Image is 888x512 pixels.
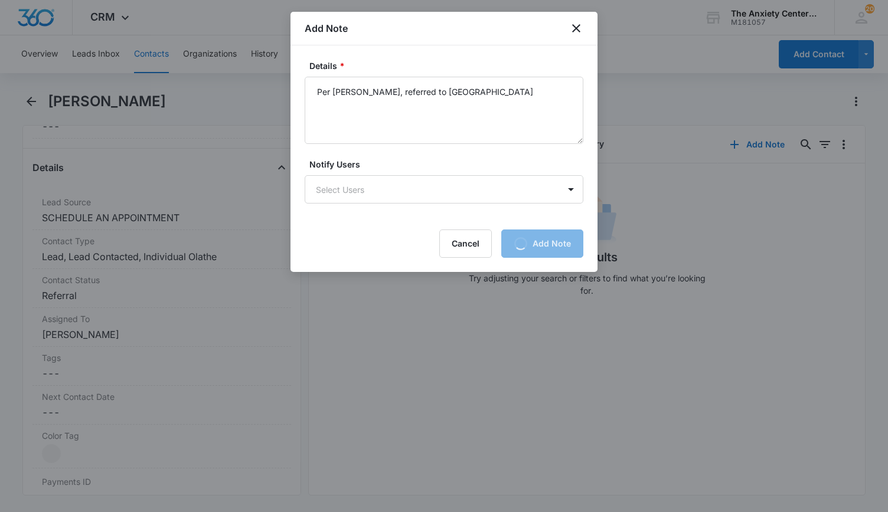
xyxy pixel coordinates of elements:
textarea: Per [PERSON_NAME], referred to [GEOGRAPHIC_DATA] [305,77,583,144]
label: Details [309,60,588,72]
button: Cancel [439,229,492,258]
label: Notify Users [309,158,588,170]
button: close [569,21,583,35]
h1: Add Note [305,21,348,35]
